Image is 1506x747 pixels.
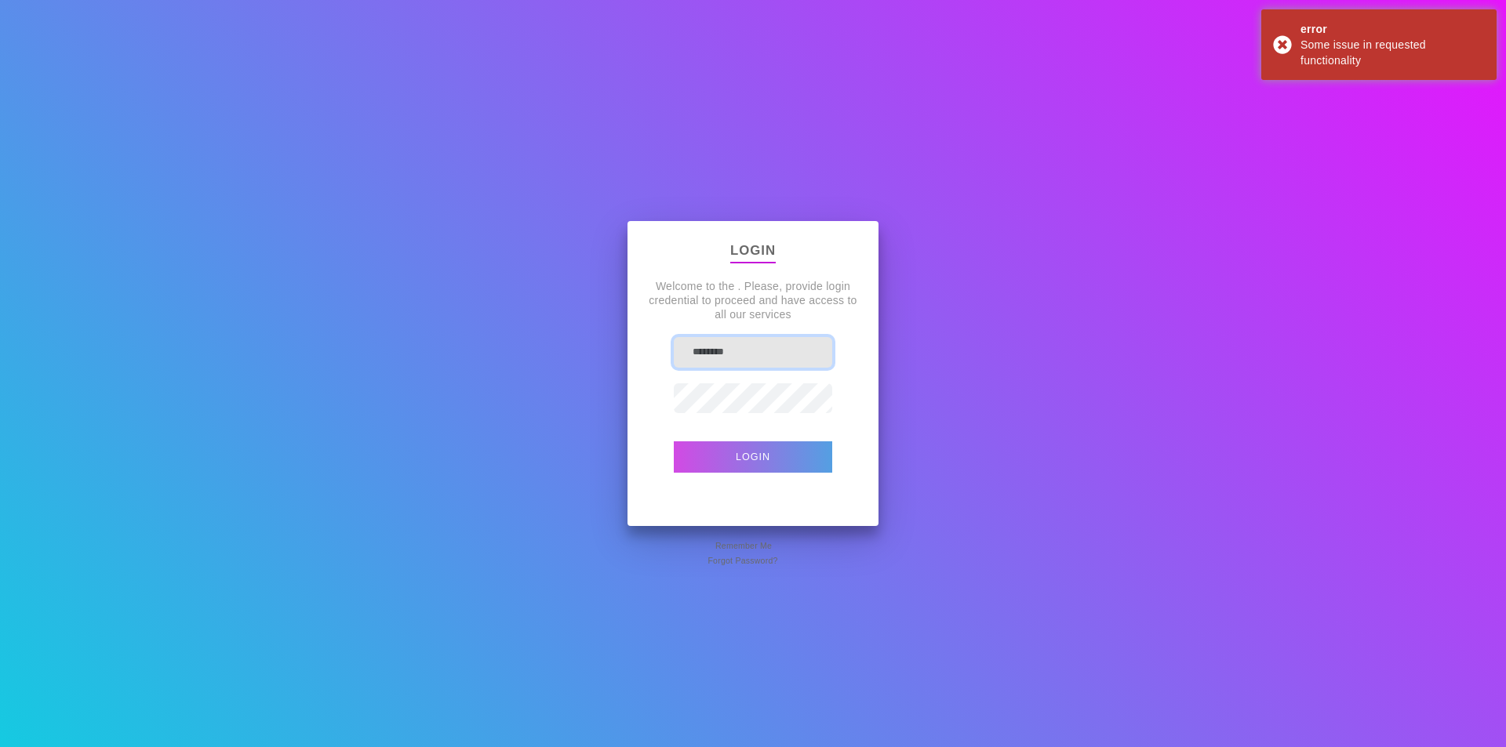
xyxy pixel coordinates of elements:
div: Some issue in requested functionality [1300,37,1485,68]
button: Login [674,441,832,473]
span: Remember Me [715,538,772,553]
p: Welcome to the . Please, provide login credential to proceed and have access to all our services [646,279,860,321]
span: Forgot Password? [708,553,777,568]
div: error [1300,21,1485,37]
p: Login [730,240,776,263]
